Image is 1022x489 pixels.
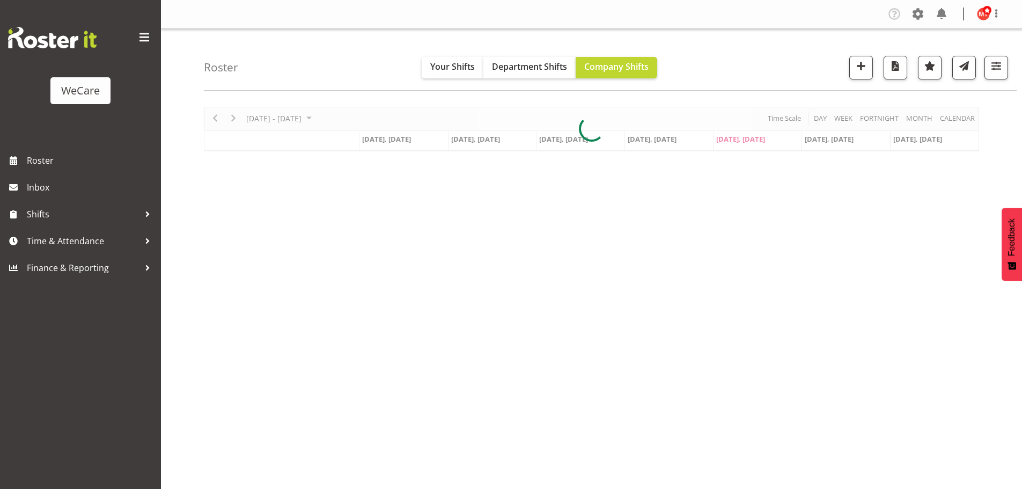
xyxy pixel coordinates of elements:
[952,56,976,79] button: Send a list of all shifts for the selected filtered period to all rostered employees.
[27,179,156,195] span: Inbox
[27,206,139,222] span: Shifts
[430,61,475,72] span: Your Shifts
[918,56,942,79] button: Highlight an important date within the roster.
[977,8,990,20] img: michelle-thomas11470.jpg
[884,56,907,79] button: Download a PDF of the roster according to the set date range.
[1007,218,1017,256] span: Feedback
[483,57,576,78] button: Department Shifts
[576,57,657,78] button: Company Shifts
[27,233,139,249] span: Time & Attendance
[27,152,156,169] span: Roster
[61,83,100,99] div: WeCare
[1002,208,1022,281] button: Feedback - Show survey
[984,56,1008,79] button: Filter Shifts
[492,61,567,72] span: Department Shifts
[422,57,483,78] button: Your Shifts
[204,61,238,74] h4: Roster
[27,260,139,276] span: Finance & Reporting
[584,61,649,72] span: Company Shifts
[8,27,97,48] img: Rosterit website logo
[849,56,873,79] button: Add a new shift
